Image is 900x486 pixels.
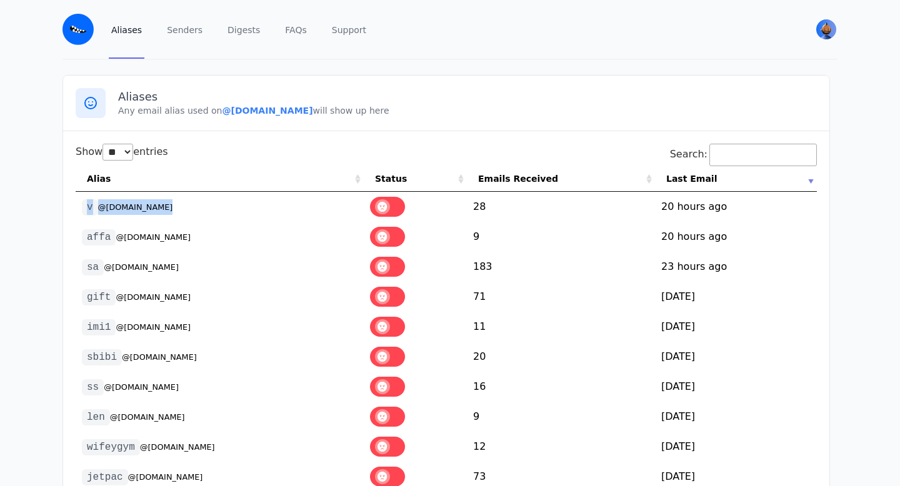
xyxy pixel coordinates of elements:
img: Email Monster [62,14,94,45]
small: @[DOMAIN_NAME] [116,322,191,332]
code: sa [82,259,104,275]
small: @[DOMAIN_NAME] [140,442,215,452]
button: User menu [815,18,837,41]
td: 28 [467,192,655,222]
code: jetpac [82,469,128,485]
select: Showentries [102,144,133,161]
small: @[DOMAIN_NAME] [122,352,197,362]
input: Search: [709,144,817,166]
small: @[DOMAIN_NAME] [116,292,191,302]
td: 11 [467,312,655,342]
td: 16 [467,372,655,402]
label: Show entries [76,146,168,157]
th: Emails Received: activate to sort column ascending [467,166,655,192]
small: @[DOMAIN_NAME] [104,262,179,272]
td: 20 hours ago [655,192,817,222]
h3: Aliases [118,89,817,104]
code: imi1 [82,319,116,335]
td: [DATE] [655,312,817,342]
td: 9 [467,222,655,252]
td: 12 [467,432,655,462]
small: @[DOMAIN_NAME] [110,412,185,422]
td: 23 hours ago [655,252,817,282]
code: wifeygym [82,439,140,455]
td: [DATE] [655,432,817,462]
code: gift [82,289,116,305]
code: len [82,409,110,425]
th: Alias: activate to sort column ascending [76,166,364,192]
th: Status: activate to sort column ascending [364,166,467,192]
td: [DATE] [655,402,817,432]
img: Shainjab's Avatar [816,19,836,39]
code: ss [82,379,104,395]
label: Search: [670,148,817,160]
small: @[DOMAIN_NAME] [116,232,191,242]
b: @[DOMAIN_NAME] [222,106,312,116]
small: @[DOMAIN_NAME] [128,472,203,482]
td: 71 [467,282,655,312]
small: @[DOMAIN_NAME] [104,382,179,392]
td: 20 [467,342,655,372]
code: affa [82,229,116,245]
small: @[DOMAIN_NAME] [98,202,173,212]
td: 20 hours ago [655,222,817,252]
th: Last Email: activate to sort column ascending [655,166,817,192]
td: [DATE] [655,282,817,312]
p: Any email alias used on will show up here [118,104,817,117]
td: 183 [467,252,655,282]
code: sbibi [82,349,122,365]
td: [DATE] [655,372,817,402]
td: 9 [467,402,655,432]
code: v [82,199,98,216]
td: [DATE] [655,342,817,372]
